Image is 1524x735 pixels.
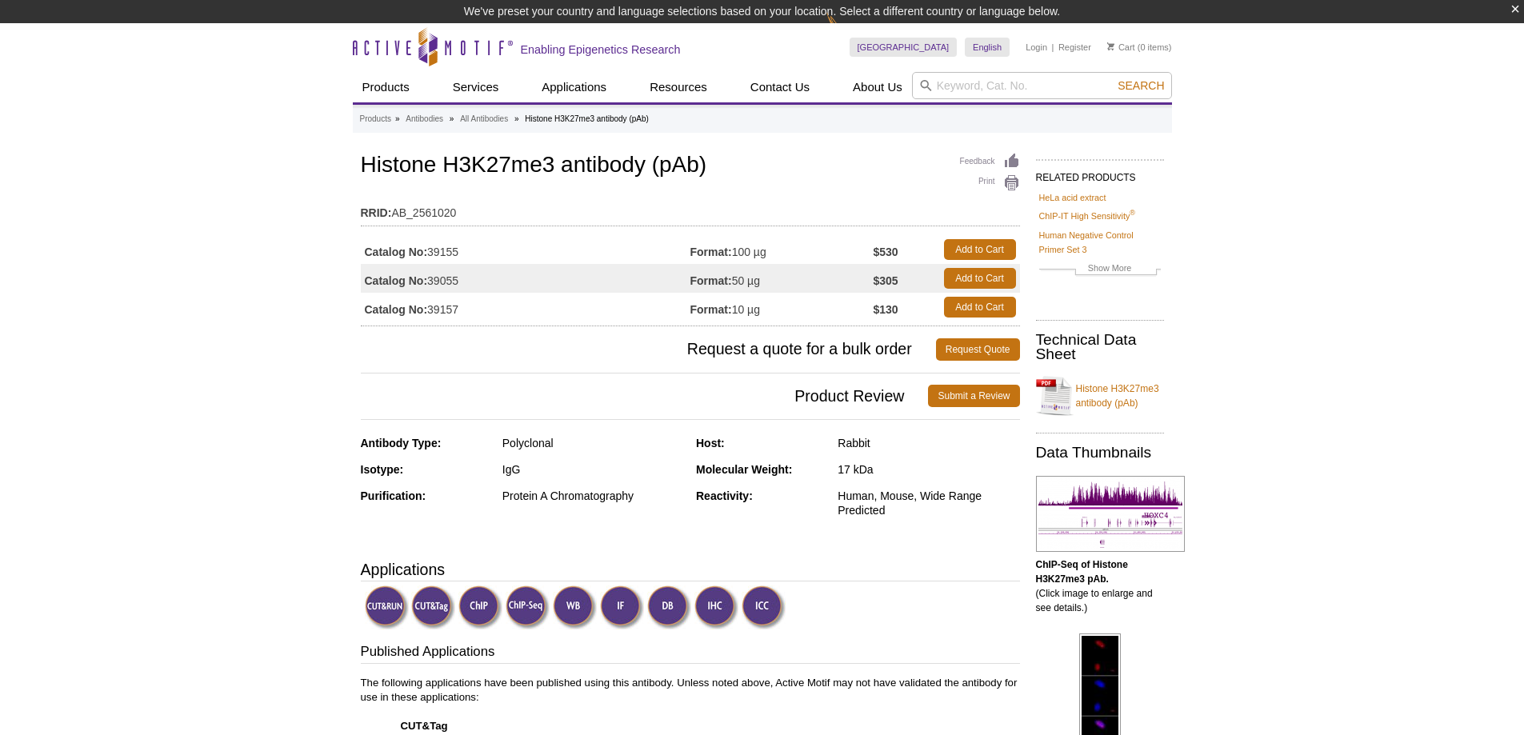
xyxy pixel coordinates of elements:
a: Add to Cart [944,268,1016,289]
strong: Antibody Type: [361,437,442,449]
td: 39055 [361,264,690,293]
button: Search [1113,78,1169,93]
a: Print [960,174,1020,192]
img: Your Cart [1107,42,1114,50]
strong: $305 [873,274,898,288]
div: IgG [502,462,684,477]
img: ChIP Validated [458,585,502,629]
strong: Molecular Weight: [696,463,792,476]
a: HeLa acid extract [1039,190,1106,205]
strong: Host: [696,437,725,449]
strong: Purification: [361,489,426,502]
a: Antibodies [406,112,443,126]
strong: Format: [690,302,732,317]
a: Add to Cart [944,239,1016,260]
h3: Applications [361,557,1020,581]
h1: Histone H3K27me3 antibody (pAb) [361,153,1020,180]
td: 50 µg [690,264,874,293]
strong: Format: [690,274,732,288]
sup: ® [1130,210,1135,218]
a: Cart [1107,42,1135,53]
strong: CUT&Tag [401,720,448,732]
img: CUT&Tag Validated [411,585,455,629]
h2: Data Thumbnails [1036,445,1164,460]
td: 39157 [361,293,690,322]
input: Keyword, Cat. No. [912,72,1172,99]
li: (0 items) [1107,38,1172,57]
strong: $530 [873,245,898,259]
strong: Catalog No: [365,245,428,259]
li: Histone H3K27me3 antibody (pAb) [525,114,649,123]
a: English [965,38,1010,57]
a: Products [353,72,419,102]
a: Services [443,72,509,102]
a: Applications [532,72,616,102]
img: Immunohistochemistry Validated [694,585,738,629]
td: 39155 [361,235,690,264]
a: Add to Cart [944,297,1016,318]
a: [GEOGRAPHIC_DATA] [850,38,958,57]
a: Human Negative Control Primer Set 3 [1039,228,1161,257]
a: Products [360,112,391,126]
a: Feedback [960,153,1020,170]
li: » [514,114,519,123]
a: Show More [1039,261,1161,279]
div: Rabbit [838,436,1019,450]
p: (Click image to enlarge and see details.) [1036,557,1164,615]
span: Product Review [361,385,929,407]
td: 10 µg [690,293,874,322]
a: Register [1058,42,1091,53]
img: Immunofluorescence Validated [600,585,644,629]
a: Contact Us [741,72,819,102]
td: 100 µg [690,235,874,264]
img: Immunocytochemistry Validated [742,585,786,629]
a: Login [1026,42,1047,53]
div: 17 kDa [838,462,1019,477]
strong: Catalog No: [365,274,428,288]
a: Resources [640,72,717,102]
div: Protein A Chromatography [502,489,684,503]
strong: $130 [873,302,898,317]
div: Human, Mouse, Wide Range Predicted [838,489,1019,517]
li: » [395,114,400,123]
li: | [1052,38,1054,57]
strong: Catalog No: [365,302,428,317]
h2: RELATED PRODUCTS [1036,159,1164,188]
div: Polyclonal [502,436,684,450]
img: Western Blot Validated [553,585,597,629]
h2: Enabling Epigenetics Research [521,42,681,57]
img: Dot Blot Validated [647,585,691,629]
a: Request Quote [936,338,1020,361]
li: » [450,114,454,123]
a: Submit a Review [928,385,1019,407]
a: About Us [843,72,912,102]
span: Request a quote for a bulk order [361,338,936,361]
h3: Published Applications [361,642,1020,665]
h2: Technical Data Sheet [1036,333,1164,362]
a: All Antibodies [460,112,508,126]
b: ChIP-Seq of Histone H3K27me3 pAb. [1036,559,1128,585]
strong: RRID: [361,206,392,220]
strong: Reactivity: [696,489,753,502]
img: CUT&RUN Validated [365,585,409,629]
img: ChIP-Seq Validated [506,585,550,629]
strong: Format: [690,245,732,259]
img: Histone H3K27me3 antibody (pAb) tested by ChIP-Seq. [1036,476,1185,552]
span: Search [1118,79,1164,92]
a: ChIP-IT High Sensitivity® [1039,209,1135,223]
img: Change Here [826,12,869,50]
strong: Isotype: [361,463,404,476]
td: AB_2561020 [361,196,1020,222]
a: Histone H3K27me3 antibody (pAb) [1036,372,1164,420]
